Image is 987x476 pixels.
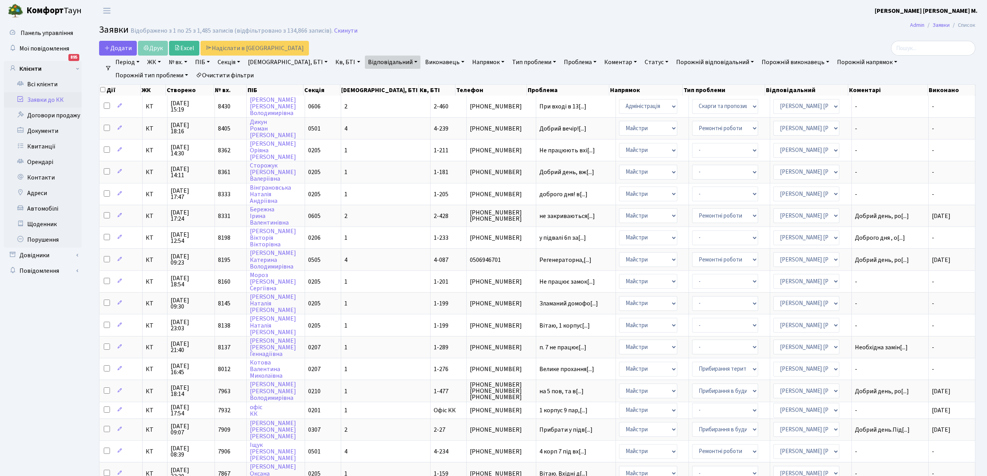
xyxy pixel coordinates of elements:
a: [PERSON_NAME] [PERSON_NAME] М. [875,6,978,16]
span: 1-289 [434,343,448,352]
span: [PHONE_NUMBER] [470,235,533,241]
span: [DATE] 21:40 [171,341,211,353]
b: [PERSON_NAME] [PERSON_NAME] М. [875,7,978,15]
a: [PERSON_NAME][PERSON_NAME]Геннадіївна [250,337,296,358]
span: КТ [146,427,164,433]
span: 0505 [308,256,321,264]
a: Додати [99,41,137,56]
span: Додати [104,44,132,52]
span: [PHONE_NUMBER] [470,323,533,329]
span: - [855,147,925,153]
span: [DATE] 14:11 [171,166,211,178]
span: [PHONE_NUMBER] [470,344,533,350]
span: - [932,124,934,133]
span: - [932,102,934,111]
button: Переключити навігацію [97,4,117,17]
th: [DEMOGRAPHIC_DATA], БТІ [340,85,419,96]
a: Мороз[PERSON_NAME]Сергіївна [250,271,296,293]
a: БережнаIринаВалентинiвна [250,205,289,227]
span: 0501 [308,447,321,456]
th: № вх. [214,85,247,96]
span: КТ [146,323,164,329]
a: Заявки до КК [4,92,82,108]
span: Добрий день, ро[...] [855,212,909,220]
span: [DATE] 23:03 [171,319,211,331]
span: 2-27 [434,425,445,434]
span: 0205 [308,146,321,155]
span: Таун [26,4,82,17]
div: 895 [68,54,79,61]
a: Напрямок [469,56,507,69]
span: КТ [146,407,164,413]
span: КТ [146,279,164,285]
a: Квитанції [4,139,82,154]
span: Добрий вечір![...] [539,124,586,133]
span: [DATE] 09:07 [171,423,211,436]
span: 4 [344,124,347,133]
span: - [932,321,934,330]
a: Договори продажу [4,108,82,123]
span: [DATE] 18:54 [171,275,211,288]
span: 2 [344,102,347,111]
span: 1 [344,343,347,352]
span: [PHONE_NUMBER] [470,300,533,307]
span: - [855,300,925,307]
span: [PHONE_NUMBER] [470,448,533,455]
span: 1 [344,299,347,308]
span: 8405 [218,124,230,133]
span: КТ [146,300,164,307]
span: 1 [344,234,347,242]
a: Мої повідомлення895 [4,41,82,56]
span: 1-276 [434,365,448,373]
a: Автомобілі [4,201,82,216]
img: logo.png [8,3,23,19]
span: Добрий день, ро[...] [855,387,909,396]
span: 8198 [218,234,230,242]
span: 1 [344,146,347,155]
span: 8362 [218,146,230,155]
span: 0506946701 [470,257,533,263]
span: 1-201 [434,277,448,286]
th: Кв, БТІ [419,85,456,96]
a: Іщук[PERSON_NAME][PERSON_NAME] [250,441,296,462]
span: [PHONE_NUMBER] [PHONE_NUMBER] [470,209,533,222]
a: [DEMOGRAPHIC_DATA], БТІ [245,56,331,69]
th: Тип проблеми [683,85,766,96]
a: Порожній напрямок [834,56,900,69]
th: Секція [303,85,340,96]
span: 1 [344,321,347,330]
a: [PERSON_NAME][PERSON_NAME]Володимирівна [250,380,296,402]
th: ЖК [141,85,166,96]
span: [DATE] [932,406,950,415]
span: доброго дня! в[...] [539,190,588,199]
span: 0205 [308,321,321,330]
th: ПІБ [247,85,303,96]
span: 1-205 [434,190,448,199]
span: Офіс КК [434,406,456,415]
span: не закриваються[...] [539,212,595,220]
span: 1-199 [434,299,448,308]
a: Адреси [4,185,82,201]
span: [PHONE_NUMBER] [470,279,533,285]
span: КТ [146,366,164,372]
th: Дії [99,85,141,96]
span: - [932,365,934,373]
span: КТ [146,169,164,175]
span: Необхідна замін[...] [855,343,908,352]
a: Очистити фільтри [193,69,257,82]
a: Секція [214,56,243,69]
span: 0207 [308,365,321,373]
span: - [855,323,925,329]
span: 1-181 [434,168,448,176]
span: - [932,190,934,199]
a: [PERSON_NAME]КатеринаВолодимирівна [250,249,296,271]
a: ЖК [144,56,164,69]
span: Не працює замок[...] [539,277,595,286]
span: Вітаю, 1 корпус[...] [539,321,590,330]
li: Список [950,21,975,30]
a: Проблема [561,56,600,69]
span: 1-199 [434,321,448,330]
span: 0605 [308,212,321,220]
span: КТ [146,213,164,219]
span: 1 [344,387,347,396]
